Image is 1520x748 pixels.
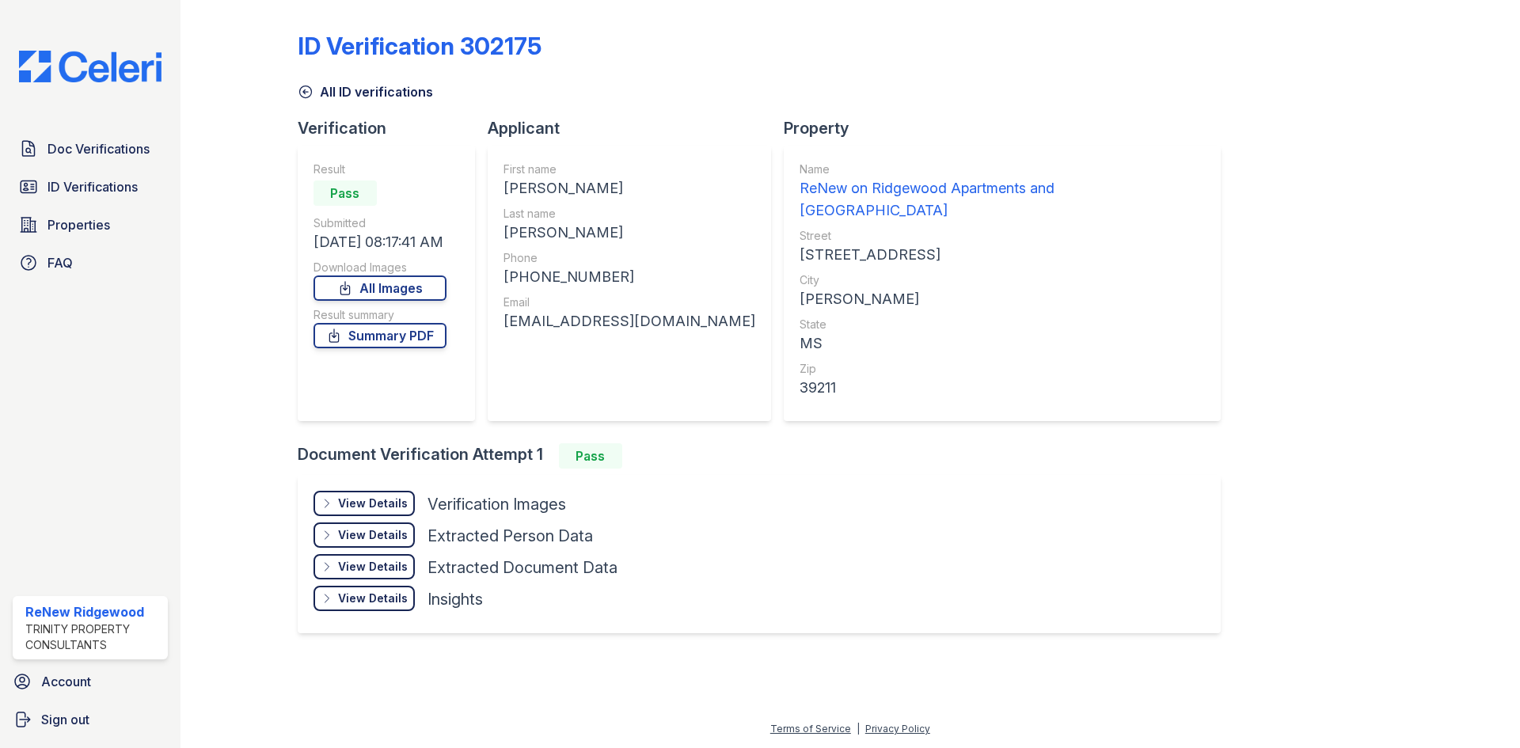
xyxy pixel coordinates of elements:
[488,117,784,139] div: Applicant
[6,704,174,735] a: Sign out
[800,228,1205,244] div: Street
[41,672,91,691] span: Account
[427,588,483,610] div: Insights
[13,171,168,203] a: ID Verifications
[800,161,1205,177] div: Name
[427,493,566,515] div: Verification Images
[800,177,1205,222] div: ReNew on Ridgewood Apartments and [GEOGRAPHIC_DATA]
[47,253,73,272] span: FAQ
[784,117,1233,139] div: Property
[865,723,930,735] a: Privacy Policy
[800,288,1205,310] div: [PERSON_NAME]
[313,161,446,177] div: Result
[770,723,851,735] a: Terms of Service
[800,317,1205,332] div: State
[47,139,150,158] span: Doc Verifications
[857,723,860,735] div: |
[338,590,408,606] div: View Details
[1453,685,1504,732] iframe: chat widget
[313,323,446,348] a: Summary PDF
[503,222,755,244] div: [PERSON_NAME]
[298,117,488,139] div: Verification
[6,666,174,697] a: Account
[503,250,755,266] div: Phone
[313,180,377,206] div: Pass
[25,602,161,621] div: ReNew Ridgewood
[298,32,541,60] div: ID Verification 302175
[298,443,1233,469] div: Document Verification Attempt 1
[503,177,755,199] div: [PERSON_NAME]
[25,621,161,653] div: Trinity Property Consultants
[559,443,622,469] div: Pass
[41,710,89,729] span: Sign out
[313,215,446,231] div: Submitted
[338,559,408,575] div: View Details
[800,272,1205,288] div: City
[503,294,755,310] div: Email
[800,332,1205,355] div: MS
[47,215,110,234] span: Properties
[338,527,408,543] div: View Details
[503,206,755,222] div: Last name
[503,161,755,177] div: First name
[800,361,1205,377] div: Zip
[13,133,168,165] a: Doc Verifications
[800,377,1205,399] div: 39211
[427,556,617,579] div: Extracted Document Data
[13,209,168,241] a: Properties
[338,496,408,511] div: View Details
[800,161,1205,222] a: Name ReNew on Ridgewood Apartments and [GEOGRAPHIC_DATA]
[427,525,593,547] div: Extracted Person Data
[298,82,433,101] a: All ID verifications
[47,177,138,196] span: ID Verifications
[313,260,446,275] div: Download Images
[313,275,446,301] a: All Images
[6,51,174,82] img: CE_Logo_Blue-a8612792a0a2168367f1c8372b55b34899dd931a85d93a1a3d3e32e68fde9ad4.png
[313,231,446,253] div: [DATE] 08:17:41 AM
[13,247,168,279] a: FAQ
[503,310,755,332] div: [EMAIL_ADDRESS][DOMAIN_NAME]
[800,244,1205,266] div: [STREET_ADDRESS]
[313,307,446,323] div: Result summary
[503,266,755,288] div: [PHONE_NUMBER]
